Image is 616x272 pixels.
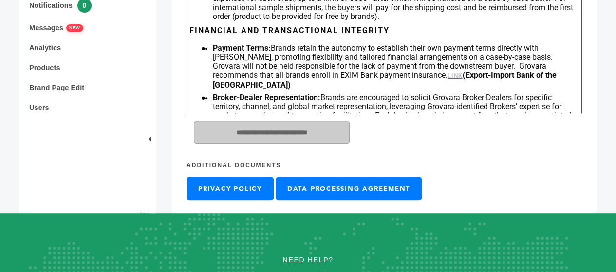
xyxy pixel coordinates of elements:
[187,153,582,176] h4: Additional Documents
[189,26,390,35] span: Financial and Transactional Integrity
[31,253,585,267] p: Need Help?
[29,24,83,32] a: MessagesNEW
[29,44,61,52] a: Analytics
[213,43,271,53] span: Payment Terms:
[187,177,274,200] a: Privacy Policy
[29,64,60,72] a: Products
[29,104,49,111] a: Users
[448,73,462,79] a: LINK
[213,93,320,102] span: Broker-Dealer Representation:
[213,93,576,138] span: Brands are encouraged to solicit Grovara Broker-Dealers for specific territory, channel, and glob...
[276,177,422,200] a: Data Processing Agreement
[29,84,84,91] a: Brand Page Edit
[213,71,556,90] span: (Export-Import Bank of the [GEOGRAPHIC_DATA])
[66,24,83,32] span: NEW
[29,1,92,9] a: Notifications0
[213,43,553,79] span: Brands retain the autonomy to establish their own payment terms directly with [PERSON_NAME], prom...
